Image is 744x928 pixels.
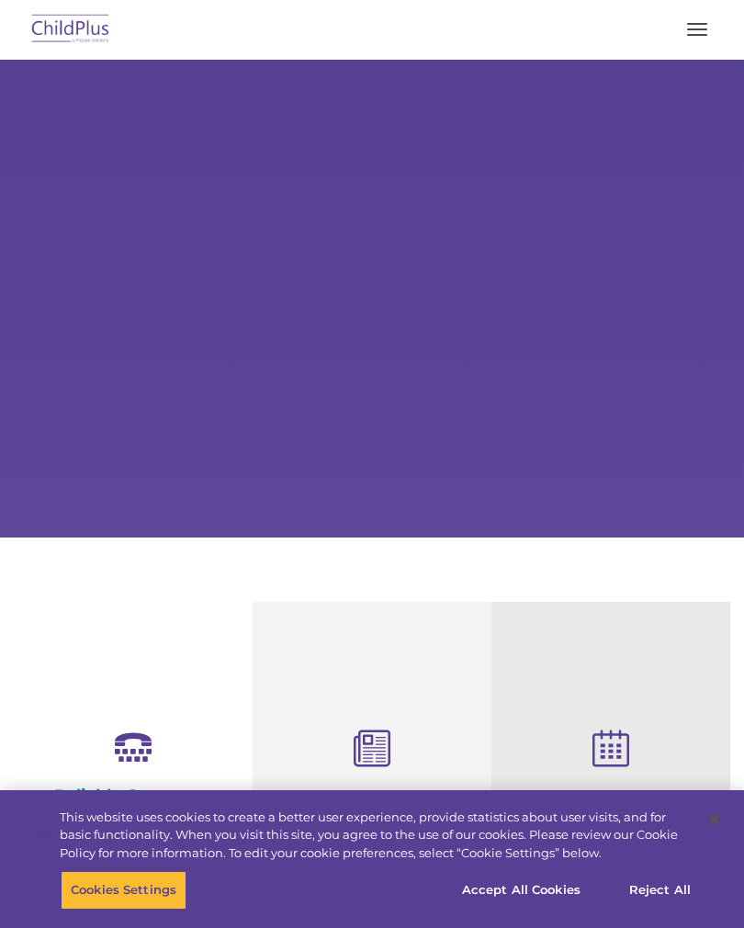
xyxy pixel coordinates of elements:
button: Close [694,799,735,840]
div: This website uses cookies to create a better user experience, provide statistics about user visit... [60,809,693,863]
button: Accept All Cookies [452,871,591,910]
h4: Child Development Assessments in ChildPlus [266,788,478,849]
h4: Free Regional Meetings [505,788,716,809]
button: Cookies Settings [61,871,186,910]
h4: Reliable Customer Support [28,786,239,826]
button: Reject All [603,871,717,910]
img: ChildPlus by Procare Solutions [28,8,114,51]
